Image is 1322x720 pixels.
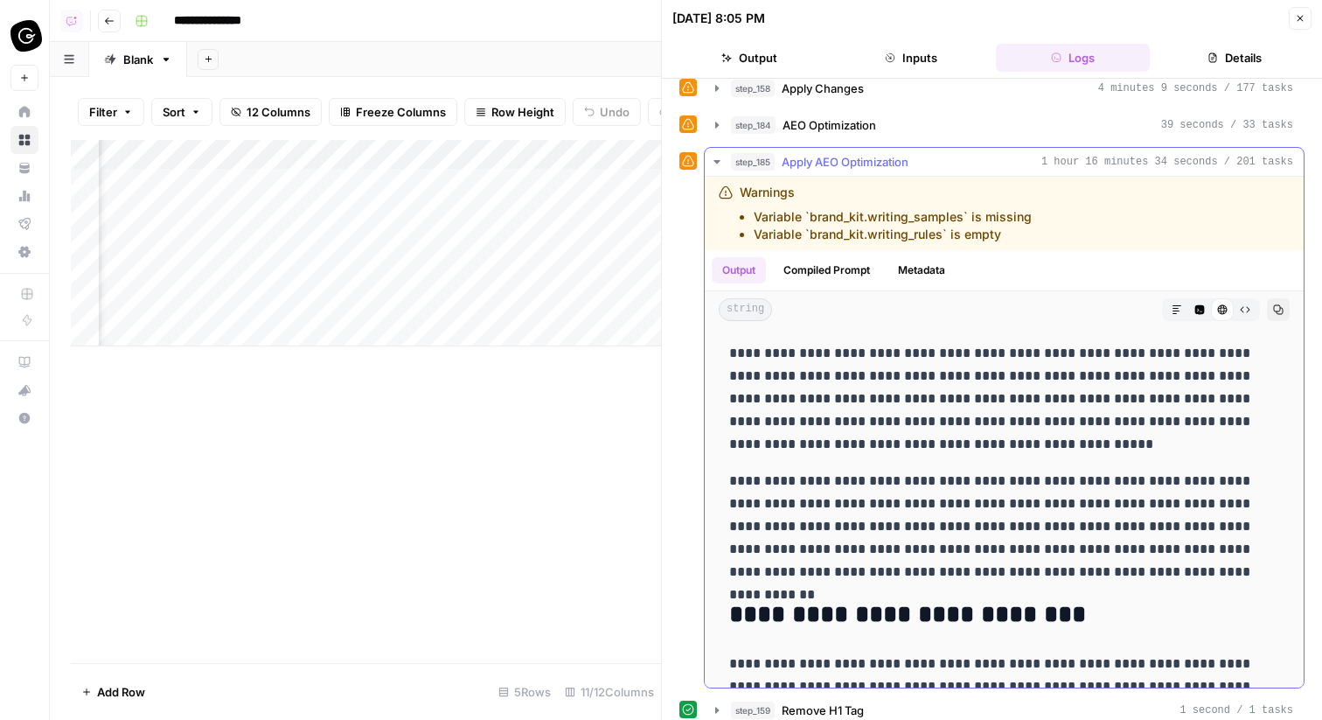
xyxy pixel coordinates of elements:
[731,702,775,719] span: step_159
[10,348,38,376] a: AirOps Academy
[356,103,446,121] span: Freeze Columns
[71,678,156,706] button: Add Row
[1098,80,1293,96] span: 4 minutes 9 seconds / 177 tasks
[491,103,554,121] span: Row Height
[219,98,322,126] button: 12 Columns
[782,153,908,171] span: Apply AEO Optimization
[672,10,765,27] div: [DATE] 8:05 PM
[996,44,1151,72] button: Logs
[491,678,558,706] div: 5 Rows
[705,148,1304,176] button: 1 hour 16 minutes 34 seconds / 201 tasks
[10,154,38,182] a: Your Data
[600,103,630,121] span: Undo
[773,257,880,283] button: Compiled Prompt
[10,98,38,126] a: Home
[740,184,1032,243] div: Warnings
[11,377,38,403] div: What's new?
[558,678,661,706] div: 11/12 Columns
[123,51,153,68] div: Blank
[705,177,1304,688] div: 1 hour 16 minutes 34 seconds / 201 tasks
[78,98,144,126] button: Filter
[10,126,38,154] a: Browse
[329,98,457,126] button: Freeze Columns
[10,404,38,432] button: Help + Support
[712,257,766,283] button: Output
[10,20,42,52] img: Guru Logo
[10,376,38,404] button: What's new?
[97,683,145,701] span: Add Row
[672,44,827,72] button: Output
[573,98,641,126] button: Undo
[754,208,1032,226] li: Variable `brand_kit.writing_samples` is missing
[834,44,989,72] button: Inputs
[1161,117,1293,133] span: 39 seconds / 33 tasks
[783,116,876,134] span: AEO Optimization
[731,116,776,134] span: step_184
[754,226,1032,243] li: Variable `brand_kit.writing_rules` is empty
[1179,703,1293,718] span: 1 second / 1 tasks
[10,210,38,238] a: Flightpath
[782,702,864,719] span: Remove H1 Tag
[10,238,38,266] a: Settings
[151,98,212,126] button: Sort
[464,98,566,126] button: Row Height
[10,14,38,58] button: Workspace: Guru
[731,153,775,171] span: step_185
[1041,154,1293,170] span: 1 hour 16 minutes 34 seconds / 201 tasks
[782,80,864,97] span: Apply Changes
[1157,44,1312,72] button: Details
[705,111,1304,139] button: 39 seconds / 33 tasks
[247,103,310,121] span: 12 Columns
[10,182,38,210] a: Usage
[705,74,1304,102] button: 4 minutes 9 seconds / 177 tasks
[89,42,187,77] a: Blank
[719,298,772,321] span: string
[163,103,185,121] span: Sort
[731,80,775,97] span: step_158
[887,257,956,283] button: Metadata
[89,103,117,121] span: Filter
